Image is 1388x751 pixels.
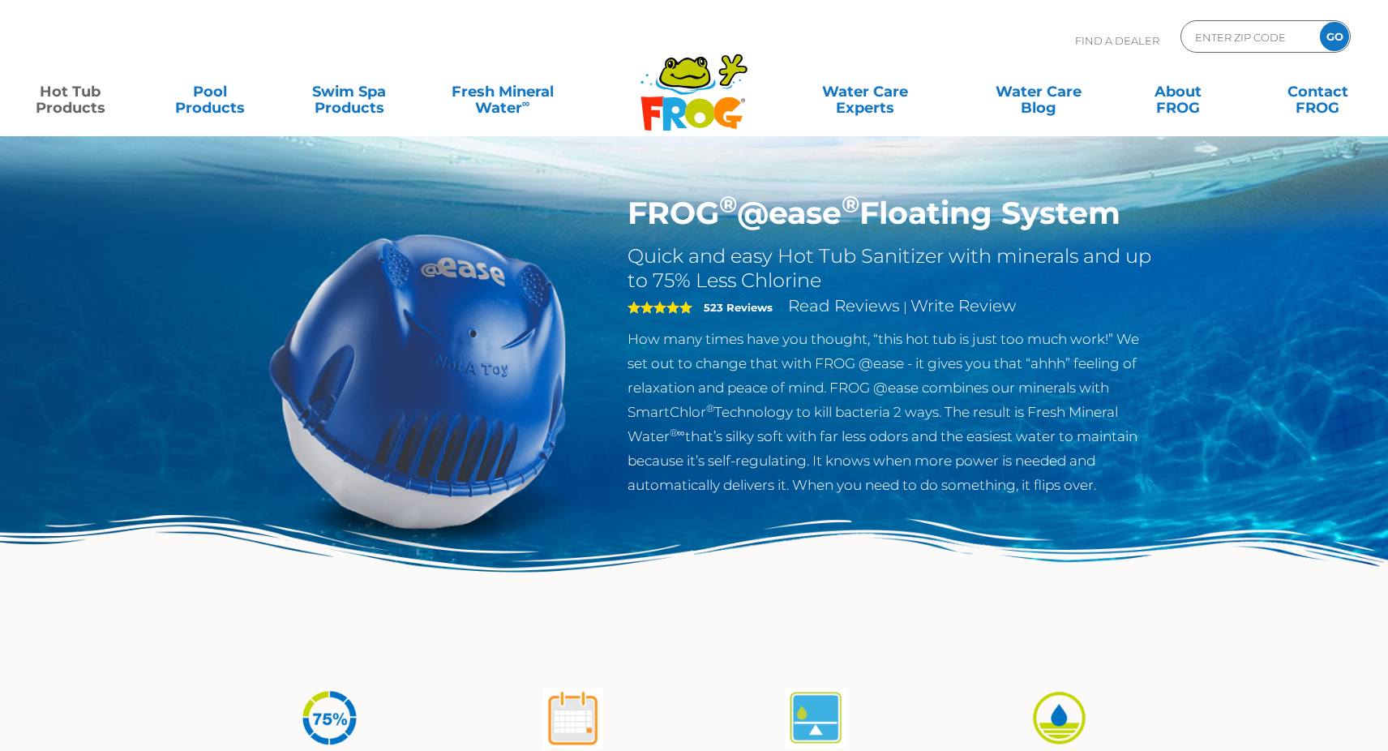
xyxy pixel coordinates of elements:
img: atease-icon-self-regulates [786,688,846,749]
a: Fresh MineralWater∞ [435,75,570,108]
a: AboutFROG [1124,75,1232,108]
strong: 523 Reviews [704,301,773,314]
a: Water CareBlog [984,75,1093,108]
sup: ®∞ [670,427,685,439]
sup: ∞ [522,97,530,109]
a: Write Review [910,296,1016,315]
img: icon-atease-easy-on [1029,688,1090,749]
img: atease-icon-shock-once [542,688,603,749]
a: Hot TubProducts [16,75,125,108]
a: Read Reviews [788,296,900,315]
sup: ® [719,190,737,218]
a: PoolProducts [156,75,264,108]
img: Frog Products Logo [632,32,756,131]
sup: ® [706,402,714,414]
h2: Quick and easy Hot Tub Sanitizer with minerals and up to 75% Less Chlorine [628,244,1157,293]
a: ContactFROG [1263,75,1372,108]
p: How many times have you thought, “this hot tub is just too much work!” We set out to change that ... [628,327,1157,497]
span: | [903,299,907,315]
h1: FROG @ease Floating System [628,195,1157,232]
p: Find A Dealer [1075,20,1159,61]
a: Water CareExperts [778,75,953,108]
sup: ® [842,190,859,218]
img: icon-atease-75percent-less [299,688,360,749]
input: GO [1320,22,1349,51]
a: Swim SpaProducts [295,75,404,108]
span: 5 [628,301,692,314]
img: hot-tub-product-atease-system.png [232,195,603,566]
